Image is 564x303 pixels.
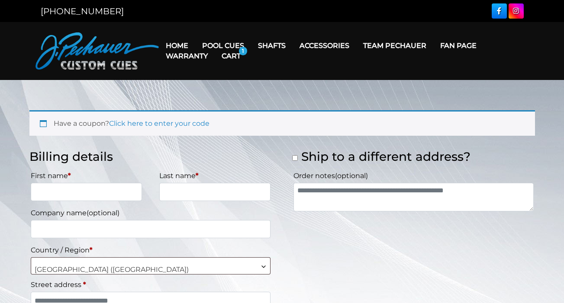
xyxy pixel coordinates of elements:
[159,169,271,183] label: Last name
[35,32,159,70] img: Pechauer Custom Cues
[29,110,535,136] div: Have a coupon?
[87,209,119,217] span: (optional)
[251,35,293,57] a: Shafts
[292,155,298,161] input: Ship to a different address?
[335,172,368,180] span: (optional)
[356,35,433,57] a: Team Pechauer
[301,149,471,164] span: Ship to a different address?
[293,169,534,183] label: Order notes
[41,6,124,16] a: [PHONE_NUMBER]
[215,45,248,67] a: Cart
[31,243,271,257] label: Country / Region
[31,206,271,220] label: Company name
[31,258,271,282] span: United States (US)
[31,169,142,183] label: First name
[433,35,483,57] a: Fan Page
[159,45,215,67] a: Warranty
[195,35,251,57] a: Pool Cues
[31,257,271,274] span: Country / Region
[31,278,271,292] label: Street address
[293,35,356,57] a: Accessories
[109,119,209,128] a: Enter your coupon code
[159,35,195,57] a: Home
[29,150,272,164] h3: Billing details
